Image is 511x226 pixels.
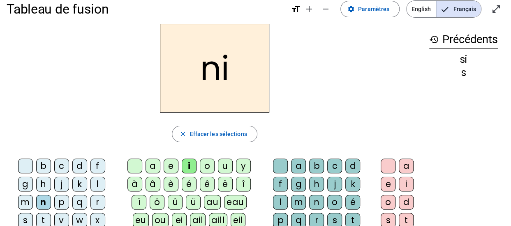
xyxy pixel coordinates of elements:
div: h [309,177,324,191]
div: p [54,195,69,210]
button: Entrer en plein écran [488,1,504,17]
mat-icon: format_size [291,4,301,14]
div: n [36,195,51,210]
mat-icon: history [429,35,439,44]
div: q [72,195,87,210]
div: û [168,195,183,210]
div: n [309,195,324,210]
mat-icon: remove [321,4,331,14]
div: â [146,177,160,191]
div: ï [132,195,146,210]
mat-icon: settings [347,5,355,13]
mat-icon: add [304,4,314,14]
div: h [36,177,51,191]
div: g [18,177,33,191]
div: f [90,159,105,173]
div: s [429,68,498,78]
mat-icon: open_in_full [491,4,501,14]
div: l [273,195,288,210]
button: Paramètres [340,1,400,17]
h3: Précédents [429,30,498,49]
h2: ni [160,24,269,113]
div: u [218,159,233,173]
div: k [345,177,360,191]
div: e [381,177,395,191]
div: r [90,195,105,210]
span: Effacer les sélections [190,129,247,139]
div: a [291,159,306,173]
span: Paramètres [358,4,389,14]
span: English [407,1,436,17]
div: b [36,159,51,173]
div: c [54,159,69,173]
div: f [273,177,288,191]
div: ê [200,177,215,191]
div: a [399,159,414,173]
div: j [54,177,69,191]
div: e [164,159,178,173]
div: o [200,159,215,173]
div: o [381,195,395,210]
mat-button-toggle-group: Language selection [406,0,481,18]
div: au [204,195,221,210]
div: é [182,177,197,191]
div: a [146,159,160,173]
div: c [327,159,342,173]
button: Augmenter la taille de la police [301,1,317,17]
div: eau [224,195,247,210]
div: î [236,177,251,191]
div: i [399,177,414,191]
div: ë [218,177,233,191]
div: j [327,177,342,191]
div: é [345,195,360,210]
div: ô [150,195,164,210]
div: i [182,159,197,173]
div: k [72,177,87,191]
div: è [164,177,178,191]
button: Diminuer la taille de la police [317,1,334,17]
div: l [90,177,105,191]
mat-icon: close [179,130,186,138]
button: Effacer les sélections [172,126,257,142]
div: g [291,177,306,191]
div: à [127,177,142,191]
div: m [291,195,306,210]
div: o [327,195,342,210]
div: d [399,195,414,210]
span: Français [436,1,481,17]
div: b [309,159,324,173]
div: d [72,159,87,173]
div: m [18,195,33,210]
div: y [236,159,251,173]
div: ü [186,195,201,210]
div: d [345,159,360,173]
div: si [429,55,498,65]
